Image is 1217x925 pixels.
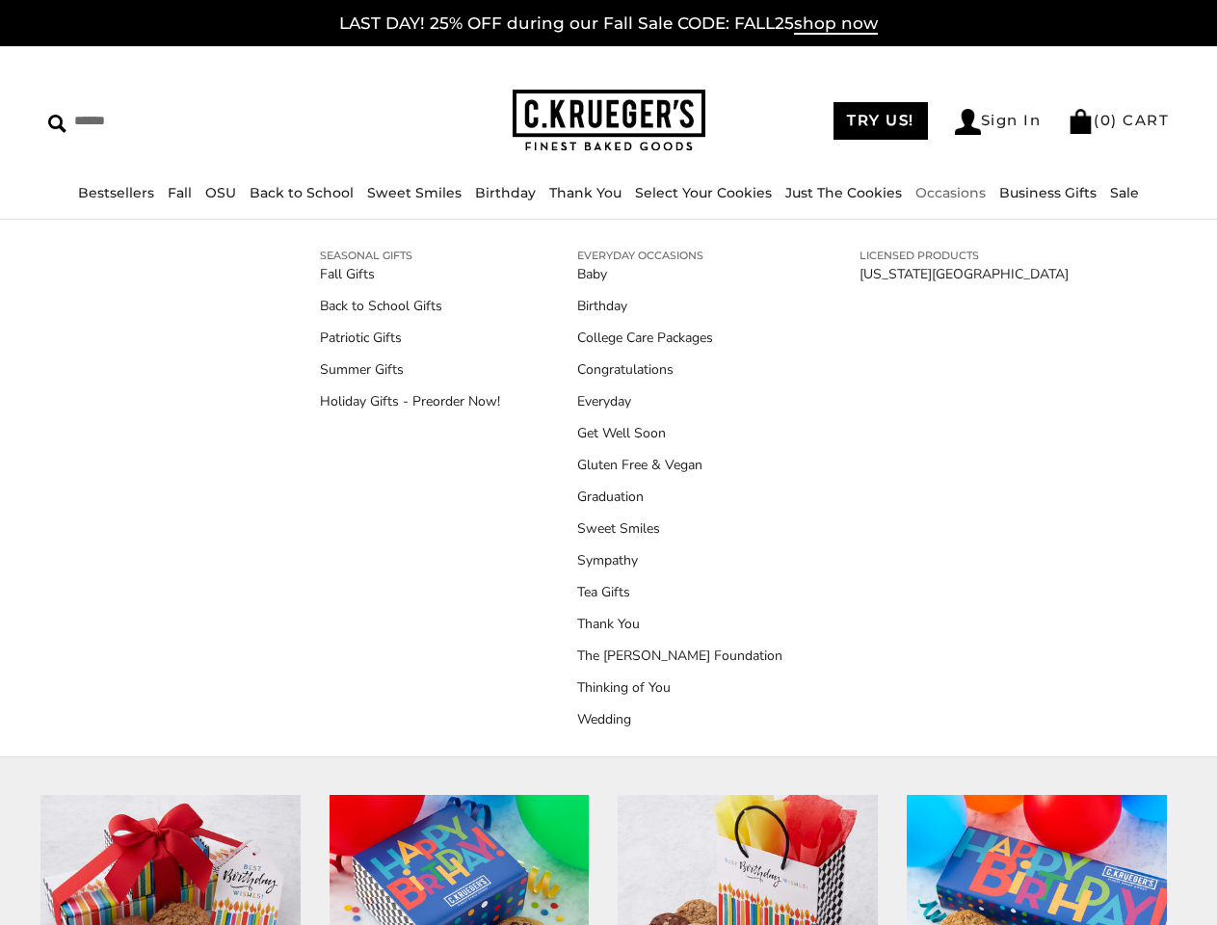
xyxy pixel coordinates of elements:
[577,391,782,411] a: Everyday
[577,646,782,666] a: The [PERSON_NAME] Foundation
[339,13,878,35] a: LAST DAY! 25% OFF during our Fall Sale CODE: FALL25shop now
[955,109,1042,135] a: Sign In
[860,247,1069,264] a: LICENSED PRODUCTS
[48,115,66,133] img: Search
[205,184,236,201] a: OSU
[577,328,782,348] a: College Care Packages
[577,296,782,316] a: Birthday
[577,518,782,539] a: Sweet Smiles
[475,184,536,201] a: Birthday
[320,247,500,264] a: SEASONAL GIFTS
[577,359,782,380] a: Congratulations
[577,264,782,284] a: Baby
[320,359,500,380] a: Summer Gifts
[577,582,782,602] a: Tea Gifts
[794,13,878,35] span: shop now
[577,487,782,507] a: Graduation
[320,328,500,348] a: Patriotic Gifts
[999,184,1097,201] a: Business Gifts
[635,184,772,201] a: Select Your Cookies
[15,852,199,910] iframe: Sign Up via Text for Offers
[320,264,500,284] a: Fall Gifts
[1110,184,1139,201] a: Sale
[577,247,782,264] a: EVERYDAY OCCASIONS
[577,677,782,698] a: Thinking of You
[1068,109,1094,134] img: Bag
[785,184,902,201] a: Just The Cookies
[513,90,705,152] img: C.KRUEGER'S
[833,102,928,140] a: TRY US!
[1100,111,1112,129] span: 0
[1068,111,1169,129] a: (0) CART
[367,184,462,201] a: Sweet Smiles
[48,106,304,136] input: Search
[168,184,192,201] a: Fall
[78,184,154,201] a: Bestsellers
[955,109,981,135] img: Account
[577,709,782,729] a: Wedding
[915,184,986,201] a: Occasions
[577,455,782,475] a: Gluten Free & Vegan
[577,614,782,634] a: Thank You
[577,550,782,570] a: Sympathy
[320,296,500,316] a: Back to School Gifts
[250,184,354,201] a: Back to School
[549,184,622,201] a: Thank You
[320,391,500,411] a: Holiday Gifts - Preorder Now!
[577,423,782,443] a: Get Well Soon
[860,264,1069,284] a: [US_STATE][GEOGRAPHIC_DATA]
